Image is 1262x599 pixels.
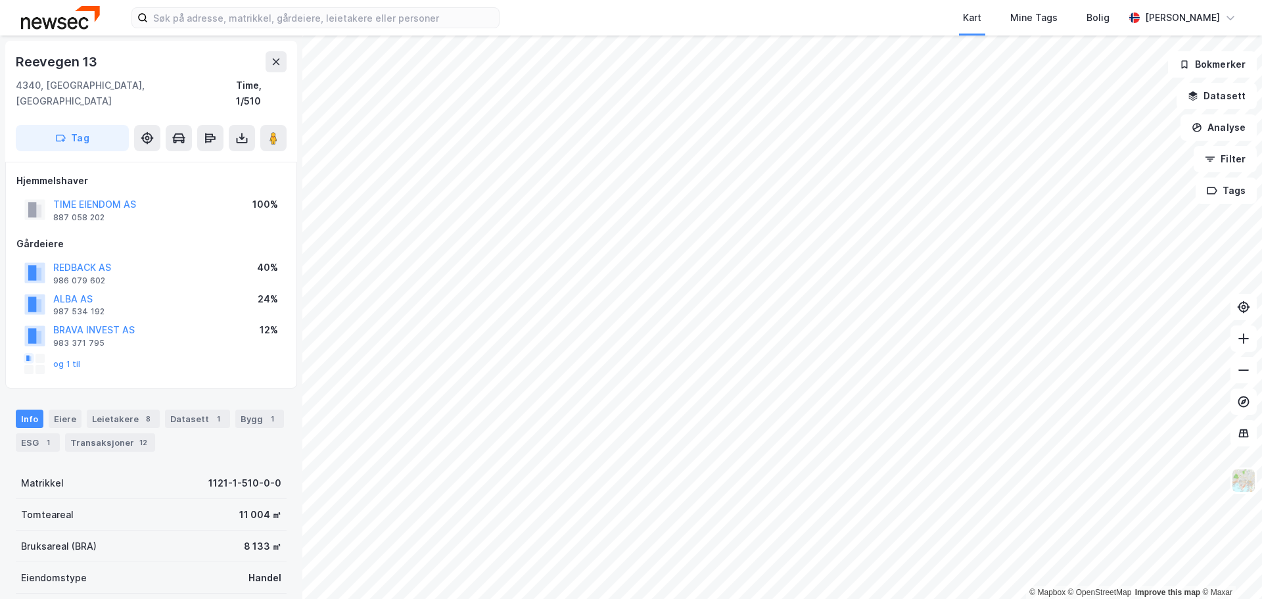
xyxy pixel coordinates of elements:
[1010,10,1058,26] div: Mine Tags
[16,236,286,252] div: Gårdeiere
[252,197,278,212] div: 100%
[1194,146,1257,172] button: Filter
[1196,536,1262,599] iframe: Chat Widget
[1087,10,1110,26] div: Bolig
[239,507,281,523] div: 11 004 ㎡
[1135,588,1200,597] a: Improve this map
[1068,588,1132,597] a: OpenStreetMap
[1029,588,1065,597] a: Mapbox
[21,570,87,586] div: Eiendomstype
[16,78,236,109] div: 4340, [GEOGRAPHIC_DATA], [GEOGRAPHIC_DATA]
[16,125,129,151] button: Tag
[258,291,278,307] div: 24%
[137,436,150,449] div: 12
[1196,178,1257,204] button: Tags
[963,10,981,26] div: Kart
[21,475,64,491] div: Matrikkel
[21,507,74,523] div: Tomteareal
[208,475,281,491] div: 1121-1-510-0-0
[1231,468,1256,493] img: Z
[16,410,43,428] div: Info
[53,212,105,223] div: 887 058 202
[53,276,105,286] div: 986 079 602
[212,412,225,425] div: 1
[65,433,155,452] div: Transaksjoner
[53,306,105,317] div: 987 534 192
[266,412,279,425] div: 1
[1180,114,1257,141] button: Analyse
[260,322,278,338] div: 12%
[87,410,160,428] div: Leietakere
[16,173,286,189] div: Hjemmelshaver
[21,6,100,29] img: newsec-logo.f6e21ccffca1b3a03d2d.png
[1177,83,1257,109] button: Datasett
[244,539,281,554] div: 8 133 ㎡
[148,8,499,28] input: Søk på adresse, matrikkel, gårdeiere, leietakere eller personer
[16,433,60,452] div: ESG
[257,260,278,276] div: 40%
[1168,51,1257,78] button: Bokmerker
[41,436,55,449] div: 1
[235,410,284,428] div: Bygg
[248,570,281,586] div: Handel
[49,410,82,428] div: Eiere
[236,78,287,109] div: Time, 1/510
[165,410,230,428] div: Datasett
[1145,10,1220,26] div: [PERSON_NAME]
[21,539,97,554] div: Bruksareal (BRA)
[16,51,100,72] div: Reevegen 13
[53,338,105,348] div: 983 371 795
[141,412,154,425] div: 8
